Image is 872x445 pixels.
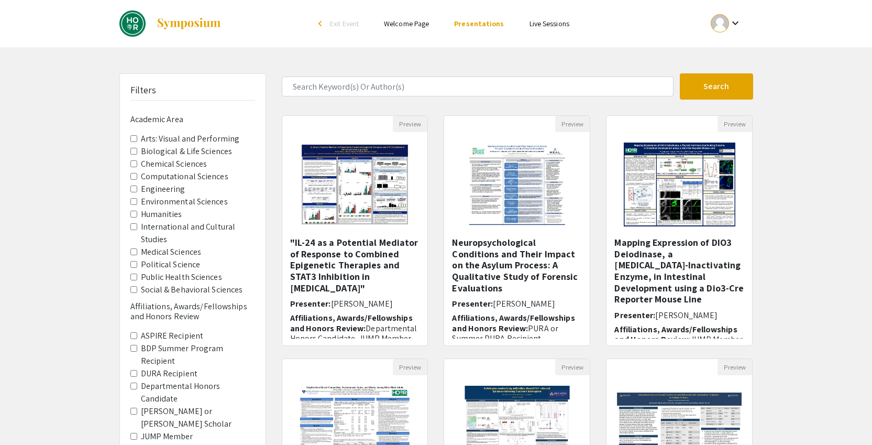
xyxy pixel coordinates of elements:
[141,133,240,145] label: Arts: Visual and Performing
[141,380,255,405] label: Departmental Honors Candidate
[141,246,202,258] label: Medical Sciences
[555,116,590,132] button: Preview
[141,271,222,284] label: Public Health Sciences
[614,324,737,345] span: Affiliations, Awards/Fellowships and Honors Review:
[141,342,255,367] label: BDP Summer Program Recipient
[718,359,752,375] button: Preview
[493,298,555,309] span: [PERSON_NAME]
[282,115,428,346] div: Open Presentation <p>"IL-24 as a Potential Mediator of Response to Combined Epigenetic Therapies ...
[141,208,182,221] label: Humanities
[282,77,674,96] input: Search Keyword(s) Or Author(s)
[614,310,744,320] h6: Presenter:
[130,114,255,124] h6: Academic Area
[606,115,753,346] div: Open Presentation <p>Mapping Expression of DIO3 Deiodinase, a Thyroid Hormone-Inactivating Enzyme...
[130,84,157,96] h5: Filters
[141,183,185,196] label: Engineering
[444,115,590,346] div: Open Presentation <p>Neuropsychological Conditions and Their Impact on the Asylum Process: A Qual...
[330,19,359,28] span: Exit Event
[141,367,197,380] label: DURA Recipient
[141,258,201,271] label: Political Science
[119,10,146,37] img: DREAMS Spring 2025
[452,312,575,333] span: Affiliations, Awards/Fellowships and Honors Review:
[290,132,420,237] img: <p>"IL-24 as a Potential Mediator of Response to Combined Epigenetic Therapies and STAT3 Inhibiti...
[156,17,222,30] img: Symposium by ForagerOne
[141,405,255,430] label: [PERSON_NAME] or [PERSON_NAME] Scholar
[454,19,504,28] a: Presentations
[452,323,558,344] span: PURA or Summer PURA Recipient
[452,299,582,309] h6: Presenter:
[141,158,207,170] label: Chemical Sciences
[614,237,744,305] h5: Mapping Expression of DIO3 Deiodinase, a [MEDICAL_DATA]-Inactivating Enzyme, in Intestinal Develo...
[119,10,222,37] a: DREAMS Spring 2025
[529,19,569,28] a: Live Sessions
[141,221,255,246] label: International and Cultural Studies
[718,116,752,132] button: Preview
[452,237,582,294] h5: Neuropsychological Conditions and Their Impact on the Asylum Process: A Qualitative Study of Fore...
[141,145,233,158] label: Biological & Life Sciences
[680,73,753,100] button: Search
[130,301,255,321] h6: Affiliations, Awards/Fellowships and Honors Review
[384,19,429,28] a: Welcome Page
[318,20,325,27] div: arrow_back_ios
[613,132,746,237] img: <p>Mapping Expression of DIO3 Deiodinase, a Thyroid Hormone-Inactivating Enzyme, in Intestinal De...
[290,299,420,309] h6: Presenter:
[141,430,193,443] label: JUMP Member
[459,132,575,237] img: <p>Neuropsychological Conditions and Their Impact on the Asylum Process: A Qualitative Study of F...
[729,17,742,29] mat-icon: Expand account dropdown
[700,12,753,35] button: Expand account dropdown
[331,298,393,309] span: [PERSON_NAME]
[690,334,743,345] span: JUMP Member
[393,359,427,375] button: Preview
[393,116,427,132] button: Preview
[141,196,228,208] label: Environmental Sciences
[290,237,420,294] h5: "IL-24 as a Potential Mediator of Response to Combined Epigenetic Therapies and STAT3 Inhibition ...
[141,330,204,342] label: ASPIRE Recipient
[290,323,417,344] span: Departmental Honors Candidate, JUMP Member
[655,310,717,321] span: [PERSON_NAME]
[290,312,413,333] span: Affiliations, Awards/Fellowships and Honors Review:
[141,170,228,183] label: Computational Sciences
[141,284,243,296] label: Social & Behavioral Sciences
[555,359,590,375] button: Preview
[8,398,45,437] iframe: Chat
